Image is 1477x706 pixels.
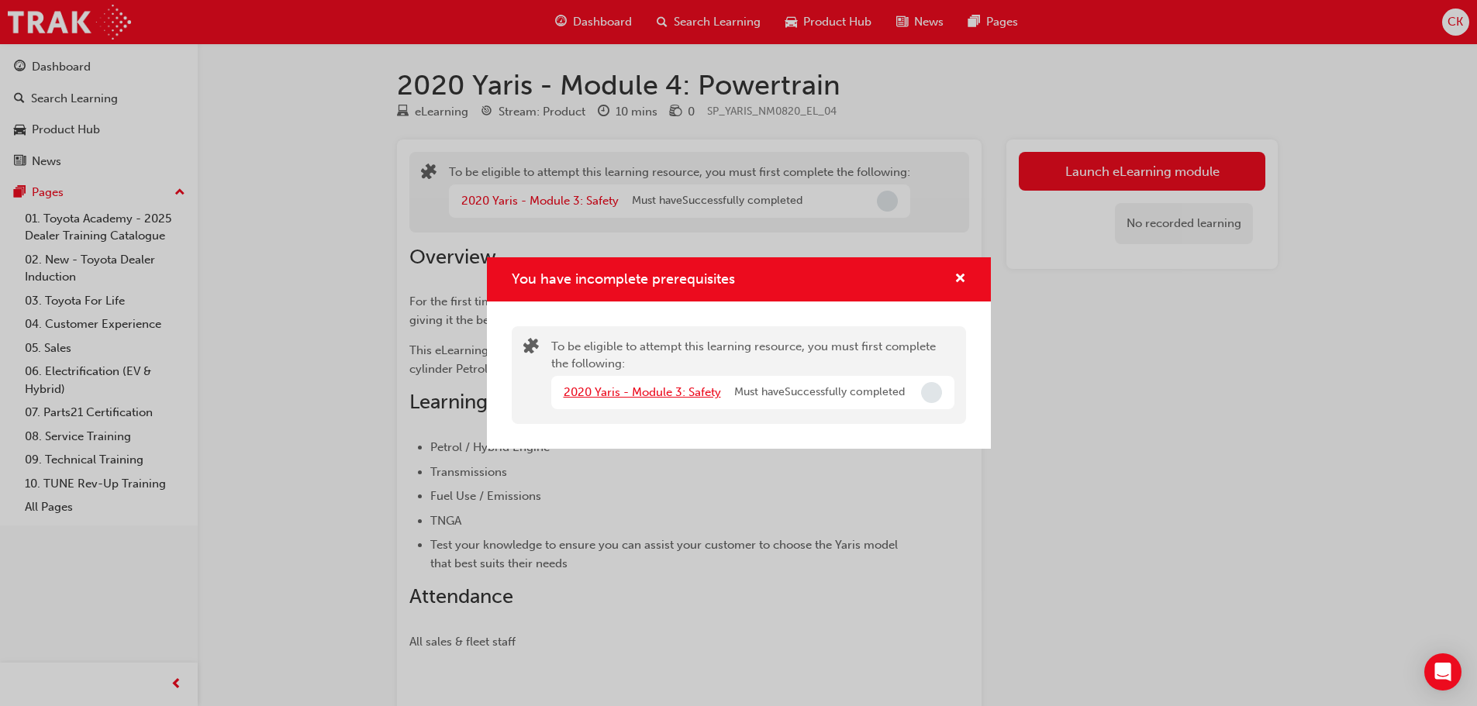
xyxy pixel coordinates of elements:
[551,338,954,412] div: To be eligible to attempt this learning resource, you must first complete the following:
[564,385,721,399] a: 2020 Yaris - Module 3: Safety
[954,270,966,289] button: cross-icon
[954,273,966,287] span: cross-icon
[1424,653,1461,691] div: Open Intercom Messenger
[523,339,539,357] span: puzzle-icon
[734,384,905,401] span: Must have Successfully completed
[921,382,942,403] span: Incomplete
[487,257,991,449] div: You have incomplete prerequisites
[512,270,735,288] span: You have incomplete prerequisites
